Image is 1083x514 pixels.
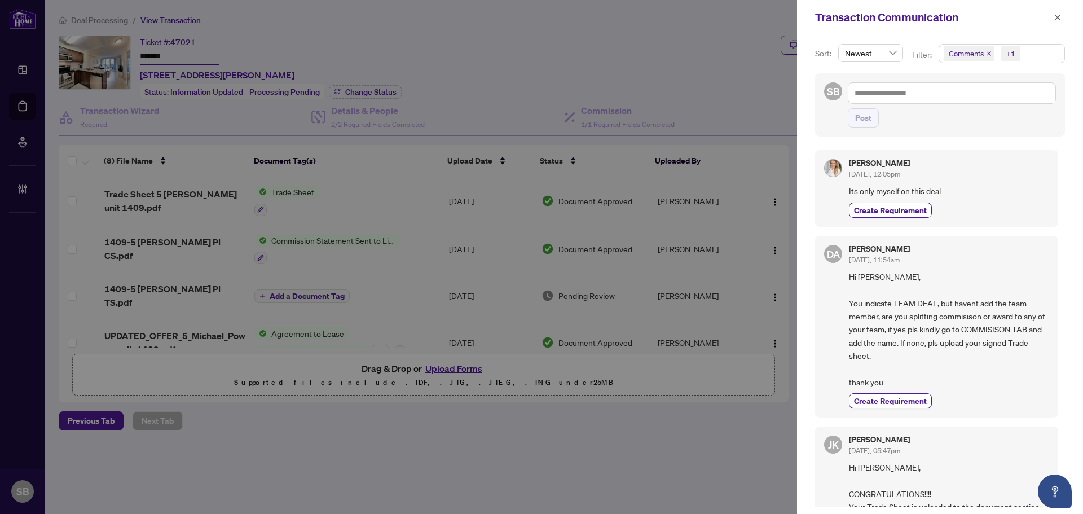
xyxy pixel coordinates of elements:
[986,51,992,56] span: close
[815,9,1050,26] div: Transaction Communication
[827,84,840,99] span: SB
[1054,14,1062,21] span: close
[849,436,910,443] h5: [PERSON_NAME]
[849,170,900,178] span: [DATE], 12:05pm
[849,270,1049,389] span: Hi [PERSON_NAME], You indicate TEAM DEAL, but havent add the team member, are you splitting commi...
[826,246,840,261] span: DA
[815,47,834,60] p: Sort:
[1038,475,1072,508] button: Open asap
[1006,48,1015,59] div: +1
[949,48,984,59] span: Comments
[849,245,910,253] h5: [PERSON_NAME]
[849,393,932,408] button: Create Requirement
[845,45,896,61] span: Newest
[825,160,842,177] img: Profile Icon
[848,108,879,128] button: Post
[849,184,1049,197] span: Its only myself on this deal
[828,437,839,453] span: JK
[849,203,932,218] button: Create Requirement
[849,159,910,167] h5: [PERSON_NAME]
[849,256,900,264] span: [DATE], 11:54am
[854,204,927,216] span: Create Requirement
[854,395,927,407] span: Create Requirement
[912,49,934,61] p: Filter:
[849,446,900,455] span: [DATE], 05:47pm
[944,46,994,61] span: Comments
